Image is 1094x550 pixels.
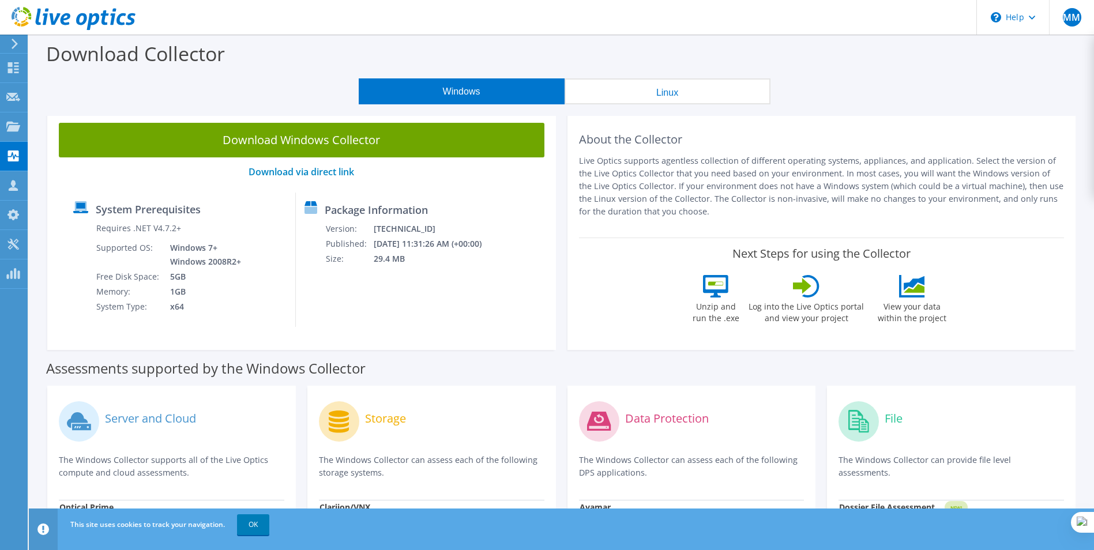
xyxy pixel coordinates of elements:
label: Package Information [325,204,428,216]
td: [DATE] 11:31:26 AM (+00:00) [373,236,497,251]
tspan: NEW! [950,504,962,511]
label: Server and Cloud [105,413,196,424]
a: OK [237,514,269,535]
label: Unzip and run the .exe [689,297,742,324]
label: Requires .NET V4.7.2+ [96,223,181,234]
a: Download via direct link [249,165,354,178]
td: Free Disk Space: [96,269,161,284]
label: Download Collector [46,40,225,67]
td: 5GB [161,269,243,284]
td: Windows 7+ Windows 2008R2+ [161,240,243,269]
label: Assessments supported by the Windows Collector [46,363,366,374]
label: File [885,413,903,424]
td: System Type: [96,299,161,314]
td: 1GB [161,284,243,299]
a: Download Windows Collector [59,123,544,157]
label: Log into the Live Optics portal and view your project [748,297,864,324]
td: Version: [325,221,373,236]
p: Live Optics supports agentless collection of different operating systems, appliances, and applica... [579,155,1065,218]
strong: Clariion/VNX [319,502,370,513]
button: Windows [359,78,565,104]
strong: Dossier File Assessment [839,502,935,513]
label: Data Protection [625,413,709,424]
label: Next Steps for using the Collector [732,247,911,261]
td: x64 [161,299,243,314]
td: Size: [325,251,373,266]
td: Published: [325,236,373,251]
span: MM [1063,8,1081,27]
td: Supported OS: [96,240,161,269]
p: The Windows Collector can provide file level assessments. [839,454,1064,479]
strong: Avamar [580,502,611,513]
td: [TECHNICAL_ID] [373,221,497,236]
svg: \n [991,12,1001,22]
strong: Optical Prime [59,502,114,513]
label: View your data within the project [870,297,953,324]
p: The Windows Collector supports all of the Live Optics compute and cloud assessments. [59,454,284,479]
span: This site uses cookies to track your navigation. [70,519,225,529]
p: The Windows Collector can assess each of the following DPS applications. [579,454,804,479]
p: The Windows Collector can assess each of the following storage systems. [319,454,544,479]
td: Memory: [96,284,161,299]
td: 29.4 MB [373,251,497,266]
h2: About the Collector [579,133,1065,146]
button: Linux [565,78,770,104]
label: Storage [365,413,406,424]
label: System Prerequisites [96,204,201,215]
